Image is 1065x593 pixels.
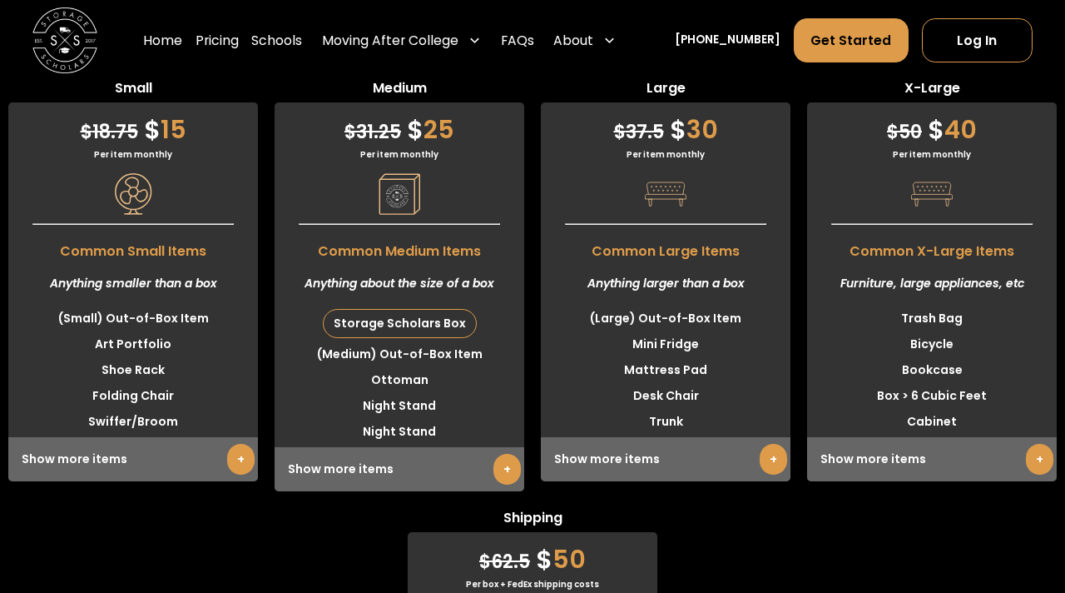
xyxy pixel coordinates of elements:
img: Pricing Category Icon [911,173,953,215]
div: Anything about the size of a box [275,262,524,306]
div: 25 [275,102,524,148]
img: Storage Scholars main logo [32,8,97,73]
span: Common Medium Items [275,233,524,262]
span: $ [928,112,944,147]
li: Cabinet [807,409,1057,435]
li: Art Portfolio [8,331,258,357]
a: Schools [251,18,302,64]
div: Per item monthly [8,148,258,161]
li: Swiffer/Broom [8,409,258,435]
div: 30 [541,102,790,148]
li: Bookcase [807,357,1057,383]
a: Get Started [794,19,909,63]
span: X-Large [807,78,1057,102]
span: $ [479,549,491,575]
div: Per item monthly [541,148,790,161]
span: 18.75 [81,119,138,145]
a: [PHONE_NUMBER] [675,32,780,50]
div: About [553,31,593,51]
span: 62.5 [479,549,530,575]
img: Pricing Category Icon [112,173,154,215]
li: (Medium) Out-of-Box Item [275,341,524,367]
div: Per item monthly [275,148,524,161]
li: Mini Fridge [541,331,790,357]
div: 40 [807,102,1057,148]
a: + [227,444,255,475]
div: Anything larger than a box [541,262,790,306]
img: Pricing Category Icon [645,173,686,215]
div: Show more items [8,437,258,481]
div: Moving After College [322,31,458,51]
a: Log In [922,19,1033,63]
span: Shipping [408,508,657,532]
li: Folding Chair [8,383,258,409]
span: $ [81,119,92,145]
li: Desk Chair [541,383,790,409]
div: 15 [8,102,258,148]
span: 37.5 [614,119,664,145]
div: 50 [408,532,657,578]
div: Show more items [807,437,1057,481]
li: Trunk [541,409,790,435]
li: Box > 6 Cubic Feet [807,383,1057,409]
span: $ [144,112,161,147]
span: 50 [887,119,922,145]
div: Anything smaller than a box [8,262,258,306]
li: Night Stand [275,393,524,419]
a: + [760,444,787,475]
a: Pricing [196,18,239,64]
div: Per item monthly [807,148,1057,161]
a: + [1026,444,1053,475]
span: $ [536,541,552,577]
li: Ottoman [275,367,524,393]
span: Common Small Items [8,233,258,262]
span: Large [541,78,790,102]
span: $ [887,119,899,145]
img: Pricing Category Icon [379,173,420,215]
span: Common Large Items [541,233,790,262]
li: Trash Bag [807,306,1057,331]
span: 31.25 [344,119,401,145]
a: Home [143,18,182,64]
div: Furniture, large appliances, etc [807,262,1057,306]
span: $ [670,112,686,147]
li: (Small) Out-of-Box Item [8,306,258,331]
li: (Large) Out-of-Box Item [541,306,790,331]
div: Storage Scholars Box [324,310,476,337]
span: $ [407,112,424,147]
span: $ [614,119,626,145]
div: Moving After College [315,18,488,64]
a: + [493,454,521,485]
span: Medium [275,78,524,102]
li: Night Stand [275,419,524,445]
li: Mattress Pad [541,357,790,383]
div: Show more items [541,437,790,481]
div: Per box + FedEx shipping costs [408,578,657,591]
span: Small [8,78,258,102]
div: Show more items [275,447,524,491]
span: $ [344,119,356,145]
a: FAQs [501,18,534,64]
li: Bicycle [807,331,1057,357]
div: About [547,18,623,64]
li: Shoe Rack [8,357,258,383]
span: Common X-Large Items [807,233,1057,262]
